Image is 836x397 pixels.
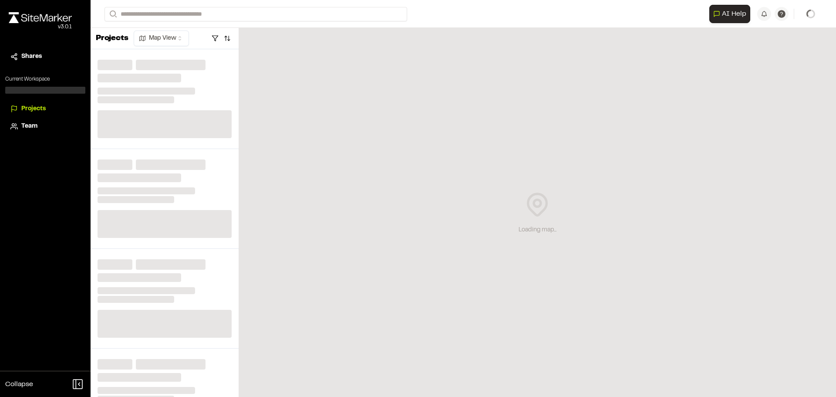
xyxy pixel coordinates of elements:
[9,23,72,31] div: Oh geez...please don't...
[722,9,746,19] span: AI Help
[10,122,80,131] a: Team
[519,225,556,235] div: Loading map...
[5,75,85,83] p: Current Workspace
[709,5,754,23] div: Open AI Assistant
[21,104,46,114] span: Projects
[9,12,72,23] img: rebrand.png
[21,52,42,61] span: Shares
[10,52,80,61] a: Shares
[96,33,128,44] p: Projects
[10,104,80,114] a: Projects
[104,7,120,21] button: Search
[5,379,33,390] span: Collapse
[709,5,750,23] button: Open AI Assistant
[21,122,37,131] span: Team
